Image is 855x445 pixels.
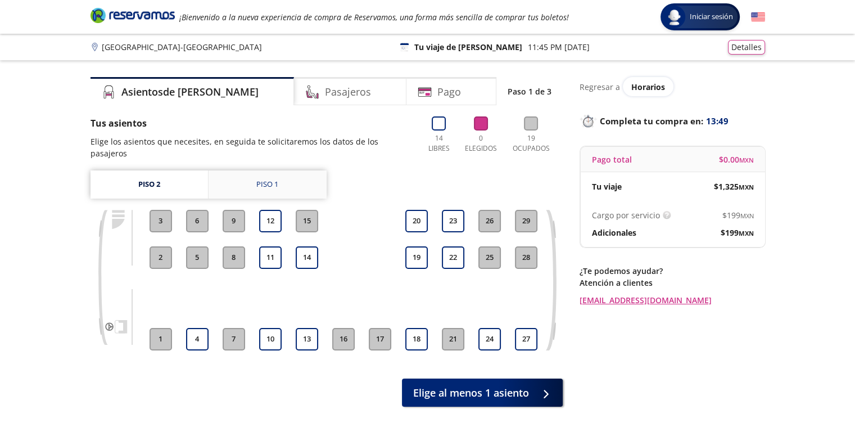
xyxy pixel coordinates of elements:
p: [GEOGRAPHIC_DATA] - [GEOGRAPHIC_DATA] [102,41,262,53]
button: 10 [259,328,282,350]
a: Brand Logo [91,7,175,27]
p: Paso 1 de 3 [508,86,551,97]
button: 8 [223,246,245,269]
button: 29 [515,210,537,232]
button: 28 [515,246,537,269]
p: Pago total [592,154,632,165]
p: Adicionales [592,227,636,239]
button: 9 [223,210,245,232]
span: Horarios [631,82,665,92]
a: Piso 1 [209,170,327,199]
button: 16 [332,328,355,350]
button: 2 [150,246,172,269]
span: $ 199 [722,209,754,221]
button: 17 [369,328,391,350]
button: Elige al menos 1 asiento [402,379,563,407]
p: Completa tu compra en : [580,113,765,129]
span: Iniciar sesión [685,11,738,23]
button: 23 [442,210,464,232]
button: 18 [405,328,428,350]
span: $ 199 [721,227,754,239]
div: Regresar a ver horarios [580,77,765,96]
i: Brand Logo [91,7,175,24]
p: ¿Te podemos ayudar? [580,265,765,277]
button: 14 [296,246,318,269]
h4: Pasajeros [325,84,371,100]
span: $ 0.00 [719,154,754,165]
button: 11 [259,246,282,269]
button: 24 [478,328,501,350]
p: Tus asientos [91,116,413,130]
p: Tu viaje [592,181,622,192]
button: 5 [186,246,209,269]
a: Piso 2 [91,170,208,199]
small: MXN [740,212,754,220]
span: Elige al menos 1 asiento [413,385,529,401]
a: [EMAIL_ADDRESS][DOMAIN_NAME] [580,294,765,306]
button: 3 [150,210,172,232]
button: Detalles [728,40,765,55]
span: 13:49 [706,115,729,128]
button: 25 [478,246,501,269]
button: 22 [442,246,464,269]
small: MXN [739,183,754,191]
button: English [751,10,765,24]
em: ¡Bienvenido a la nueva experiencia de compra de Reservamos, una forma más sencilla de comprar tus... [179,12,569,23]
p: 19 Ocupados [508,133,554,154]
p: Tu viaje de [PERSON_NAME] [414,41,522,53]
button: 27 [515,328,537,350]
button: 4 [186,328,209,350]
button: 6 [186,210,209,232]
p: Elige los asientos que necesites, en seguida te solicitaremos los datos de los pasajeros [91,136,413,159]
button: 20 [405,210,428,232]
p: 14 Libres [424,133,454,154]
p: Atención a clientes [580,277,765,289]
button: 13 [296,328,318,350]
button: 7 [223,328,245,350]
p: Regresar a [580,81,620,93]
p: 0 Elegidos [463,133,500,154]
button: 1 [150,328,172,350]
button: 12 [259,210,282,232]
p: 11:45 PM [DATE] [528,41,590,53]
p: Cargo por servicio [592,209,660,221]
button: 19 [405,246,428,269]
span: $ 1,325 [714,181,754,192]
button: 15 [296,210,318,232]
small: MXN [739,229,754,237]
button: 21 [442,328,464,350]
button: 26 [478,210,501,232]
h4: Pago [437,84,461,100]
small: MXN [739,156,754,164]
h4: Asientos de [PERSON_NAME] [121,84,259,100]
div: Piso 1 [256,179,278,190]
